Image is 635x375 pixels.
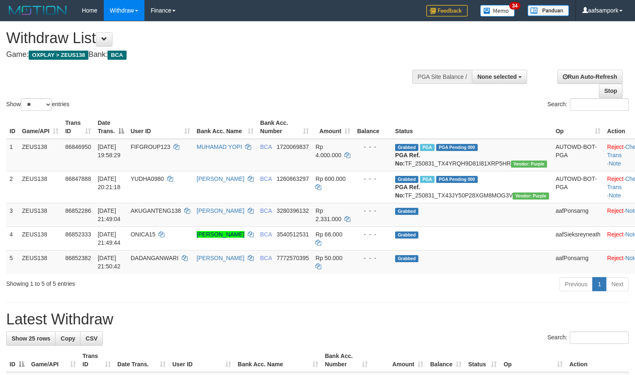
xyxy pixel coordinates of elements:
[606,277,629,291] a: Next
[6,250,19,274] td: 5
[315,207,341,222] span: Rp 2.331.000
[6,98,69,111] label: Show entries
[547,98,629,111] label: Search:
[427,348,465,372] th: Balance: activate to sort column ascending
[29,51,88,60] span: OXPLAY > ZEUS138
[260,231,272,238] span: BCA
[98,207,120,222] span: [DATE] 21:49:04
[114,348,169,372] th: Date Trans.: activate to sort column ascending
[322,348,371,372] th: Bank Acc. Number: activate to sort column ascending
[276,144,309,150] span: Copy 1720069837 to clipboard
[513,192,549,200] span: Vendor URL: https://trx4.1velocity.biz
[392,139,552,171] td: TF_250831_TX4YRQH9D81I81XRP5HR
[592,277,606,291] a: 1
[357,143,388,151] div: - - -
[19,226,62,250] td: ZEUS138
[395,255,418,262] span: Grabbed
[392,171,552,203] td: TF_250831_TX43JY50P28XGM8MOG3V
[85,335,98,342] span: CSV
[6,348,28,372] th: ID: activate to sort column descending
[395,231,418,239] span: Grabbed
[511,161,547,168] span: Vendor URL: https://trx4.1velocity.biz
[6,30,415,46] h1: Withdraw List
[395,208,418,215] span: Grabbed
[436,144,478,151] span: PGA Pending
[420,176,435,183] span: Marked by aafnoeunsreypich
[127,115,193,139] th: User ID: activate to sort column ascending
[98,231,120,246] span: [DATE] 21:49:44
[19,115,62,139] th: Game/API: activate to sort column ascending
[528,5,569,16] img: panduan.png
[276,207,309,214] span: Copy 3280396132 to clipboard
[98,144,120,158] span: [DATE] 19:58:29
[420,144,435,151] span: Marked by aafnoeunsreypich
[607,255,624,261] a: Reject
[500,348,566,372] th: Op: activate to sort column ascending
[65,175,91,182] span: 86847888
[19,171,62,203] td: ZEUS138
[98,255,120,270] span: [DATE] 21:50:42
[6,331,56,346] a: Show 25 rows
[566,348,629,372] th: Action
[354,115,392,139] th: Balance
[552,226,604,250] td: aafSieksreyneath
[315,175,345,182] span: Rp 600.000
[477,73,517,80] span: None selected
[412,70,472,84] div: PGA Site Balance /
[257,115,313,139] th: Bank Acc. Number: activate to sort column ascending
[55,331,81,346] a: Copy
[80,331,103,346] a: CSV
[197,207,244,214] a: [PERSON_NAME]
[169,348,234,372] th: User ID: activate to sort column ascending
[552,203,604,226] td: aafPonsarng
[395,184,420,199] b: PGA Ref. No:
[552,115,604,139] th: Op: activate to sort column ascending
[193,115,257,139] th: Bank Acc. Name: activate to sort column ascending
[260,255,272,261] span: BCA
[599,84,623,98] a: Stop
[607,144,624,150] a: Reject
[19,139,62,171] td: ZEUS138
[426,5,468,17] img: Feedback.jpg
[392,115,552,139] th: Status
[131,255,178,261] span: DADANGANWARI
[65,231,91,238] span: 86852333
[94,115,127,139] th: Date Trans.: activate to sort column descending
[28,348,79,372] th: Game/API: activate to sort column ascending
[79,348,114,372] th: Trans ID: activate to sort column ascending
[609,192,621,199] a: Note
[19,250,62,274] td: ZEUS138
[276,255,309,261] span: Copy 7772570395 to clipboard
[357,207,388,215] div: - - -
[197,255,244,261] a: [PERSON_NAME]
[607,175,624,182] a: Reject
[6,203,19,226] td: 3
[357,254,388,262] div: - - -
[509,2,520,10] span: 34
[131,144,171,150] span: FIFGROUP123
[570,98,629,111] input: Search:
[260,175,272,182] span: BCA
[276,231,309,238] span: Copy 3540512531 to clipboard
[552,139,604,171] td: AUTOWD-BOT-PGA
[197,144,242,150] a: MUHAMAD YOPI
[131,231,156,238] span: ONICA15
[6,51,415,59] h4: Game: Bank:
[371,348,427,372] th: Amount: activate to sort column ascending
[131,175,164,182] span: YUDHA0980
[6,276,259,288] div: Showing 1 to 5 of 5 entries
[65,255,91,261] span: 86852382
[98,175,120,190] span: [DATE] 20:21:18
[197,175,244,182] a: [PERSON_NAME]
[557,70,623,84] a: Run Auto-Refresh
[6,139,19,171] td: 1
[197,231,244,238] a: [PERSON_NAME]
[480,5,515,17] img: Button%20Memo.svg
[395,176,418,183] span: Grabbed
[552,171,604,203] td: AUTOWD-BOT-PGA
[570,331,629,344] input: Search:
[315,255,342,261] span: Rp 50.000
[436,176,478,183] span: PGA Pending
[65,144,91,150] span: 86846950
[260,207,272,214] span: BCA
